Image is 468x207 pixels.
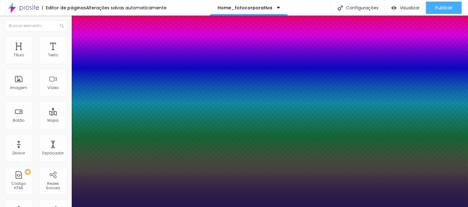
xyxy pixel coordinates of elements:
span: Visualizar [400,5,420,10]
div: Editor de páginas [42,6,86,10]
div: Divisor [12,151,25,155]
img: Icone [60,24,64,28]
div: Alterações salvas automaticamente [86,6,166,10]
div: Espaçador [42,151,64,155]
button: Visualizar [385,2,426,14]
input: Buscar elemento [5,20,67,31]
div: Texto [48,53,58,57]
div: Título [13,53,24,57]
div: Código HTML [6,181,31,191]
button: Publicar [426,2,462,14]
div: Redes Sociais [41,181,65,191]
div: Imagem [10,86,27,90]
div: Mapa [47,118,59,123]
img: Icone [338,5,343,11]
img: view-1.svg [391,5,397,11]
div: Botão [13,118,25,123]
div: Vídeo [47,86,59,90]
span: Publicar [435,5,452,10]
p: Home_fotocorporativa [218,6,272,10]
